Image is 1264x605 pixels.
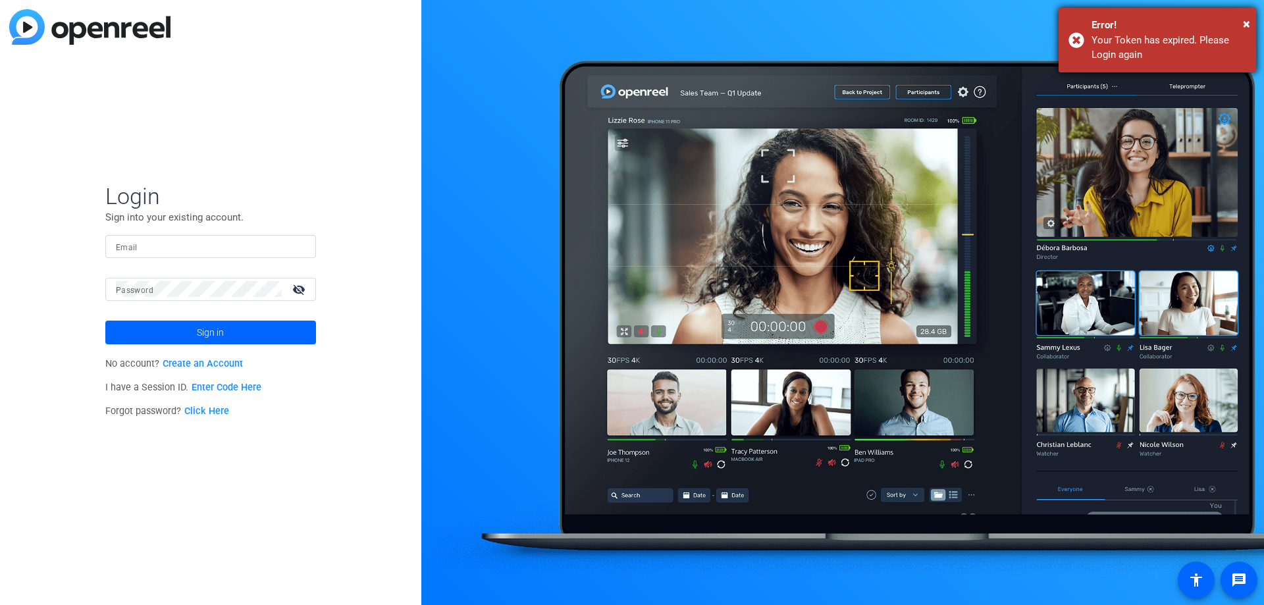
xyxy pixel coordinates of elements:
img: blue-gradient.svg [9,9,171,45]
div: Your Token has expired. Please Login again [1092,33,1246,63]
span: I have a Session ID. [105,382,261,393]
mat-icon: accessibility [1188,572,1204,588]
span: Sign in [197,316,224,349]
span: No account? [105,358,243,369]
span: × [1243,16,1250,32]
a: Enter Code Here [192,382,261,393]
a: Click Here [184,406,229,417]
mat-icon: visibility_off [284,280,316,299]
input: Enter Email Address [116,238,305,254]
a: Create an Account [163,358,243,369]
p: Sign into your existing account. [105,210,316,224]
span: Login [105,182,316,210]
div: Error! [1092,18,1246,33]
button: Close [1243,14,1250,34]
span: Forgot password? [105,406,229,417]
button: Sign in [105,321,316,344]
mat-label: Email [116,243,138,252]
mat-icon: message [1231,572,1247,588]
mat-label: Password [116,286,153,295]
